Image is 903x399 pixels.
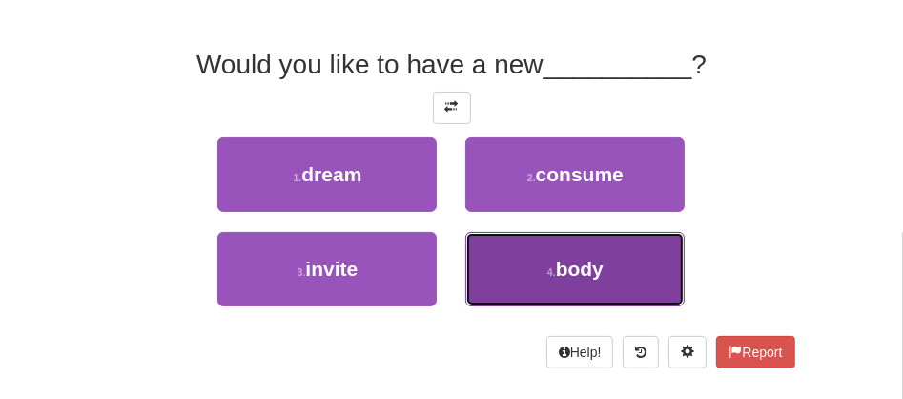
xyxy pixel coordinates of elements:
span: __________ [544,50,692,79]
button: 3.invite [217,232,437,306]
small: 1 . [294,172,302,183]
button: Round history (alt+y) [623,336,659,368]
button: Toggle translation (alt+t) [433,92,471,124]
span: consume [536,163,624,185]
small: 3 . [298,266,306,278]
button: Report [716,336,794,368]
small: 2 . [527,172,536,183]
small: 4 . [547,266,556,278]
button: 4.body [465,232,685,306]
button: 2.consume [465,137,685,212]
span: ? [691,50,707,79]
span: dream [301,163,361,185]
button: Help! [546,336,614,368]
span: Would you like to have a new [196,50,544,79]
span: invite [305,258,358,280]
button: 1.dream [217,137,437,212]
span: body [556,258,604,280]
